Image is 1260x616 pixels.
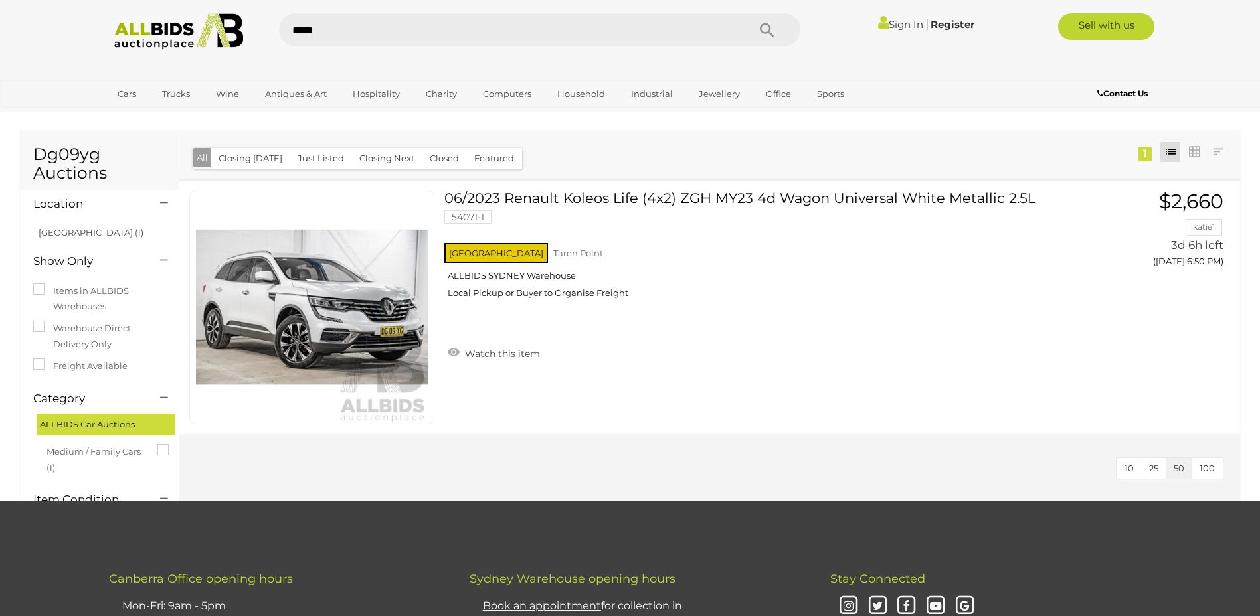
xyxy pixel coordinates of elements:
[1200,463,1215,473] span: 100
[925,17,929,31] span: |
[734,13,800,46] button: Search
[33,283,165,315] label: Items in ALLBIDS Warehouses
[1097,88,1148,98] b: Contact Us
[1138,147,1152,161] div: 1
[1174,463,1184,473] span: 50
[39,227,143,238] a: [GEOGRAPHIC_DATA] (1)
[444,343,543,362] a: Watch this item
[1166,458,1192,479] button: 50
[1192,458,1223,479] button: 100
[33,392,140,405] h4: Category
[196,191,428,424] img: 54071-1b_ex.jpg
[33,145,165,182] h1: Dg09yg Auctions
[1097,86,1151,101] a: Contact Us
[1141,458,1166,479] button: 25
[1073,191,1227,273] a: $2,660 katie1 3d 6h left ([DATE] 6:50 PM)
[33,358,128,374] label: Freight Available
[207,83,248,105] a: Wine
[1058,13,1154,40] a: Sell with us
[462,348,540,360] span: Watch this item
[193,148,211,167] button: All
[474,83,540,105] a: Computers
[549,83,614,105] a: Household
[256,83,335,105] a: Antiques & Art
[931,18,974,31] a: Register
[690,83,749,105] a: Jewellery
[466,148,522,169] button: Featured
[107,13,251,50] img: Allbids.com.au
[109,572,293,586] span: Canberra Office opening hours
[1149,463,1158,473] span: 25
[1117,458,1142,479] button: 10
[422,148,467,169] button: Closed
[344,83,408,105] a: Hospitality
[454,191,1053,309] a: 06/2023 Renault Koleos Life (4x2) ZGH MY23 4d Wagon Universal White Metallic 2.5L 54071-1 [GEOGRA...
[470,572,675,586] span: Sydney Warehouse opening hours
[808,83,853,105] a: Sports
[33,493,140,506] h4: Item Condition
[109,83,145,105] a: Cars
[153,83,199,105] a: Trucks
[483,599,601,612] u: Book an appointment
[37,414,175,435] div: ALLBIDS Car Auctions
[830,572,925,586] span: Stay Connected
[878,18,923,31] a: Sign In
[1159,189,1223,214] span: $2,660
[33,255,140,268] h4: Show Only
[33,321,165,352] label: Warehouse Direct - Delivery Only
[417,83,466,105] a: Charity
[622,83,681,105] a: Industrial
[757,83,800,105] a: Office
[351,148,422,169] button: Closing Next
[290,148,352,169] button: Just Listed
[33,198,140,210] h4: Location
[46,441,146,475] span: Medium / Family Cars (1)
[1125,463,1134,473] span: 10
[211,148,290,169] button: Closing [DATE]
[109,105,221,127] a: [GEOGRAPHIC_DATA]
